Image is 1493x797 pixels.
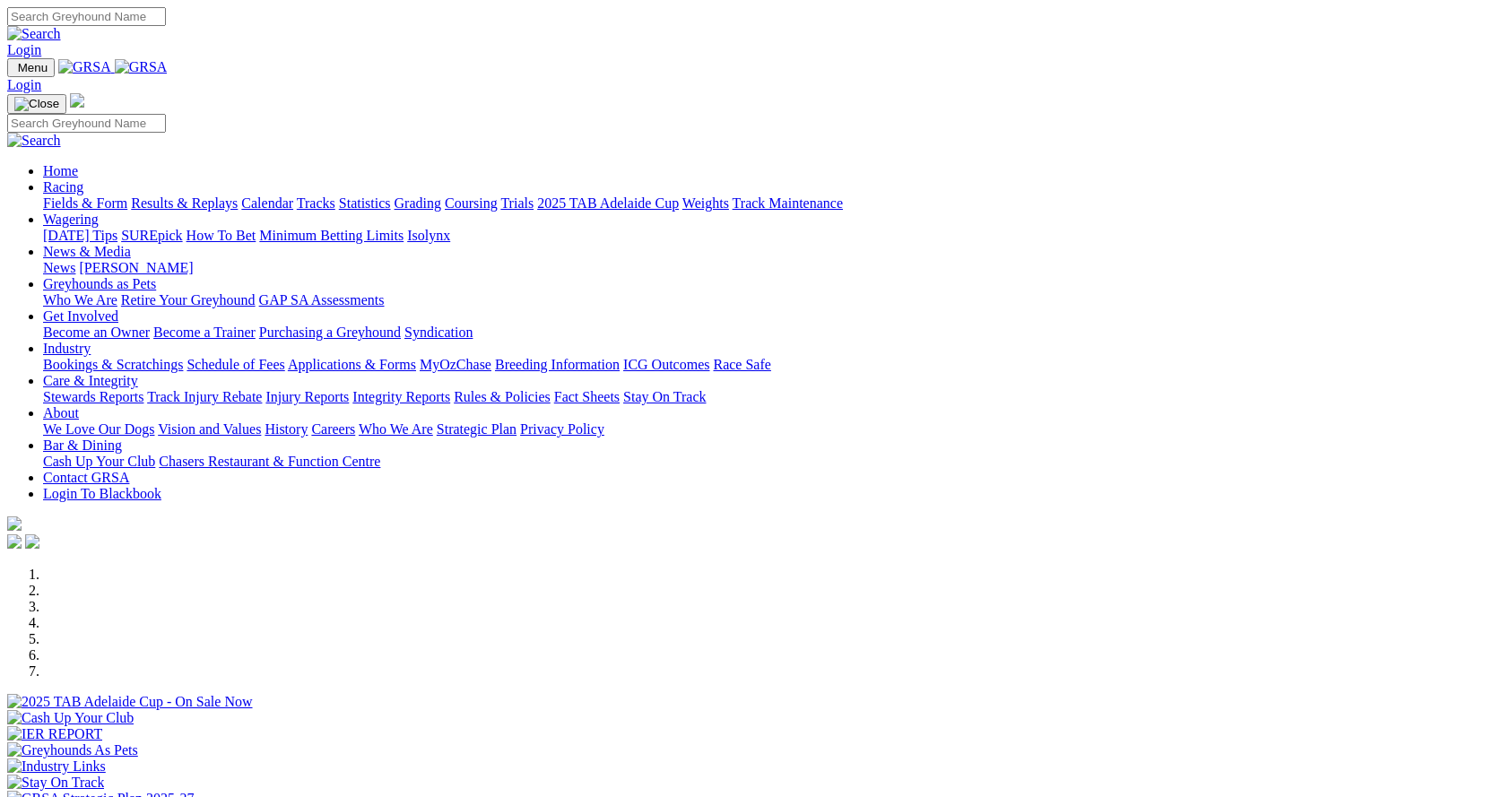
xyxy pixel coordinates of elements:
[259,292,385,308] a: GAP SA Assessments
[733,195,843,211] a: Track Maintenance
[70,93,84,108] img: logo-grsa-white.png
[43,228,117,243] a: [DATE] Tips
[395,195,441,211] a: Grading
[445,195,498,211] a: Coursing
[43,341,91,356] a: Industry
[437,421,516,437] a: Strategic Plan
[43,228,1486,244] div: Wagering
[713,357,770,372] a: Race Safe
[43,325,150,340] a: Become an Owner
[159,454,380,469] a: Chasers Restaurant & Function Centre
[288,357,416,372] a: Applications & Forms
[43,389,1486,405] div: Care & Integrity
[131,195,238,211] a: Results & Replays
[43,373,138,388] a: Care & Integrity
[623,357,709,372] a: ICG Outcomes
[7,133,61,149] img: Search
[259,228,404,243] a: Minimum Betting Limits
[7,775,104,791] img: Stay On Track
[420,357,491,372] a: MyOzChase
[43,163,78,178] a: Home
[265,389,349,404] a: Injury Reports
[623,389,706,404] a: Stay On Track
[43,260,1486,276] div: News & Media
[311,421,355,437] a: Careers
[407,228,450,243] a: Isolynx
[7,42,41,57] a: Login
[115,59,168,75] img: GRSA
[43,454,1486,470] div: Bar & Dining
[121,228,182,243] a: SUREpick
[265,421,308,437] a: History
[43,470,129,485] a: Contact GRSA
[495,357,620,372] a: Breeding Information
[7,758,106,775] img: Industry Links
[520,421,604,437] a: Privacy Policy
[147,389,262,404] a: Track Injury Rebate
[7,516,22,531] img: logo-grsa-white.png
[7,58,55,77] button: Toggle navigation
[352,389,450,404] a: Integrity Reports
[537,195,679,211] a: 2025 TAB Adelaide Cup
[43,325,1486,341] div: Get Involved
[7,710,134,726] img: Cash Up Your Club
[14,97,59,111] img: Close
[7,94,66,114] button: Toggle navigation
[554,389,620,404] a: Fact Sheets
[297,195,335,211] a: Tracks
[79,260,193,275] a: [PERSON_NAME]
[404,325,473,340] a: Syndication
[7,26,61,42] img: Search
[187,228,256,243] a: How To Bet
[25,534,39,549] img: twitter.svg
[43,486,161,501] a: Login To Blackbook
[339,195,391,211] a: Statistics
[43,195,127,211] a: Fields & Form
[43,421,154,437] a: We Love Our Dogs
[682,195,729,211] a: Weights
[158,421,261,437] a: Vision and Values
[500,195,534,211] a: Trials
[7,534,22,549] img: facebook.svg
[43,357,1486,373] div: Industry
[43,244,131,259] a: News & Media
[18,61,48,74] span: Menu
[7,7,166,26] input: Search
[58,59,111,75] img: GRSA
[43,292,117,308] a: Who We Are
[43,421,1486,437] div: About
[241,195,293,211] a: Calendar
[43,179,83,195] a: Racing
[7,114,166,133] input: Search
[153,325,256,340] a: Become a Trainer
[43,437,122,453] a: Bar & Dining
[121,292,256,308] a: Retire Your Greyhound
[187,357,284,372] a: Schedule of Fees
[259,325,401,340] a: Purchasing a Greyhound
[7,726,102,742] img: IER REPORT
[7,742,138,758] img: Greyhounds As Pets
[43,276,156,291] a: Greyhounds as Pets
[43,195,1486,212] div: Racing
[454,389,551,404] a: Rules & Policies
[43,357,183,372] a: Bookings & Scratchings
[43,454,155,469] a: Cash Up Your Club
[43,389,143,404] a: Stewards Reports
[43,308,118,324] a: Get Involved
[7,694,253,710] img: 2025 TAB Adelaide Cup - On Sale Now
[43,292,1486,308] div: Greyhounds as Pets
[7,77,41,92] a: Login
[43,260,75,275] a: News
[43,212,99,227] a: Wagering
[359,421,433,437] a: Who We Are
[43,405,79,420] a: About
